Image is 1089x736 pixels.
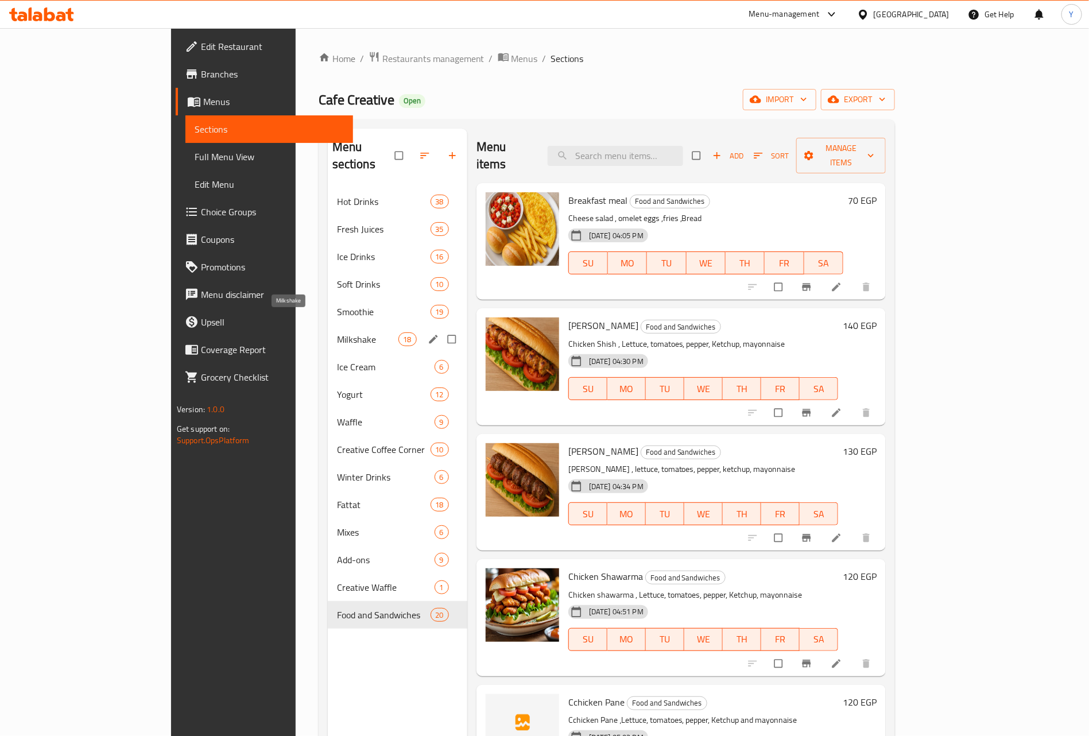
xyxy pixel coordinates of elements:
div: [GEOGRAPHIC_DATA] [874,8,950,21]
span: Select to update [768,653,792,675]
a: Choice Groups [176,198,353,226]
span: Version: [177,402,205,417]
button: SA [800,502,838,525]
span: Ice Cream [337,360,435,374]
a: Promotions [176,253,353,281]
span: WE [689,506,718,522]
div: items [435,360,449,374]
a: Menus [176,88,353,115]
div: Food and Sandwiches [641,320,721,334]
nav: breadcrumb [319,51,895,66]
div: Food and Sandwiches [641,446,721,459]
a: Sections [185,115,353,143]
span: 1.0.0 [207,402,224,417]
span: Full Menu View [195,150,344,164]
button: Branch-specific-item [794,525,821,551]
button: FR [765,251,804,274]
div: Hot Drinks38 [328,188,467,215]
span: SA [804,381,834,397]
span: 38 [431,196,448,207]
h2: Menu items [476,138,534,173]
button: TU [646,377,684,400]
span: Milkshake [337,332,398,346]
a: Edit menu item [831,658,844,669]
img: Chicken Shawarma [486,568,559,642]
span: 6 [435,527,448,538]
span: Creative Coffee Corner [337,443,431,456]
div: Soft Drinks [337,277,431,291]
span: WE [691,255,721,272]
a: Grocery Checklist [176,363,353,391]
a: Edit Menu [185,171,353,198]
a: Coverage Report [176,336,353,363]
h6: 140 EGP [843,317,877,334]
div: items [431,388,449,401]
button: TH [723,628,761,651]
span: SA [804,506,834,522]
span: SU [573,381,603,397]
div: items [435,525,449,539]
a: Edit menu item [831,532,844,544]
span: 16 [431,251,448,262]
span: Select all sections [388,145,412,166]
span: Food and Sandwiches [337,608,431,622]
span: TU [652,255,681,272]
div: Winter Drinks6 [328,463,467,491]
span: TU [650,631,680,648]
button: MO [607,502,646,525]
span: SU [573,255,603,272]
span: [PERSON_NAME] [568,443,638,460]
p: Chicken shawarma , Lettuce, tomatoes, pepper, Ketchup, mayonnaise [568,588,838,602]
p: Cheese salad , omelet eggs ,fries ,Bread [568,211,843,226]
div: Milkshake18edit [328,326,467,353]
span: Food and Sandwiches [641,320,720,334]
p: Chicken Shish , Lettuce, tomatoes, pepper, Ketchup, mayonnaise [568,337,838,351]
button: SA [800,628,838,651]
span: Get support on: [177,421,230,436]
button: FR [761,502,800,525]
button: WE [687,251,726,274]
button: Branch-specific-item [794,274,821,300]
button: WE [684,377,723,400]
button: Sort [751,147,792,165]
p: Cchicken Pane ،Lettuce, tomatoes, pepper, Ketchup and mayonnaise [568,713,838,727]
span: Sort [754,149,789,162]
span: FR [766,381,795,397]
span: Edit Restaurant [201,40,344,53]
span: Sort items [746,147,796,165]
button: TU [646,502,684,525]
span: [DATE] 04:05 PM [584,230,648,241]
span: Food and Sandwiches [627,696,707,710]
input: search [548,146,683,166]
li: / [542,52,547,65]
div: items [431,222,449,236]
span: 6 [435,362,448,373]
span: Hot Drinks [337,195,431,208]
img: Kufta Ssandwich [486,443,559,517]
a: Menu disclaimer [176,281,353,308]
span: 6 [435,472,448,483]
span: WE [689,381,718,397]
span: Breakfast meal [568,192,627,209]
div: Creative Waffle1 [328,574,467,601]
button: delete [854,525,881,551]
div: items [435,580,449,594]
h6: 120 EGP [843,694,877,710]
div: Open [399,94,425,108]
span: Coupons [201,233,344,246]
span: Sections [551,52,584,65]
span: Chicken Shawarma [568,568,643,585]
div: Yogurt [337,388,431,401]
div: items [431,498,449,512]
span: MO [613,255,642,272]
span: Smoothie [337,305,431,319]
button: SU [568,377,607,400]
button: delete [854,274,881,300]
button: MO [607,628,646,651]
span: Add item [710,147,746,165]
span: Add [712,149,743,162]
div: Fattat [337,498,431,512]
span: Y [1069,8,1074,21]
div: Ice Drinks16 [328,243,467,270]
